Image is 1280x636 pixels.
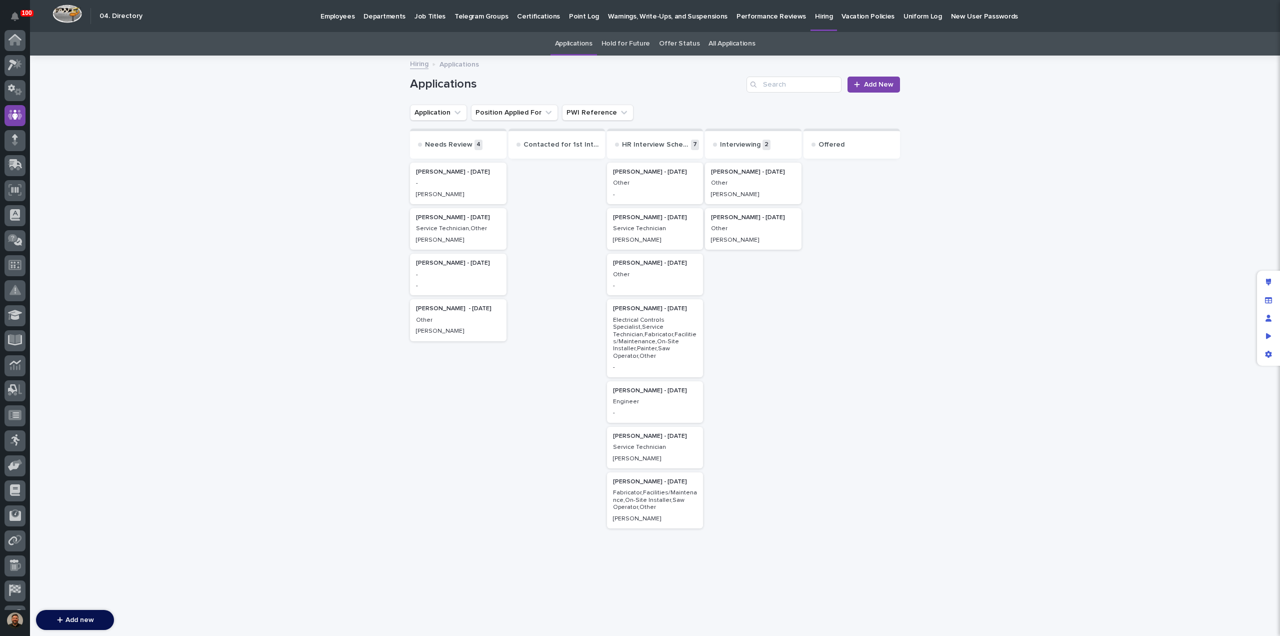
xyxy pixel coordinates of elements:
[607,254,703,295] a: [PERSON_NAME] - [DATE]Other-
[613,387,697,394] p: [PERSON_NAME] - [DATE]
[705,163,801,204] a: [PERSON_NAME] - [DATE]Other[PERSON_NAME]
[613,191,697,198] p: -
[613,364,697,371] p: -
[12,12,25,28] div: Notifications100
[416,282,500,289] p: -
[1248,603,1275,630] iframe: Open customer support
[471,105,558,121] button: Position Applied For
[607,208,703,250] a: [PERSON_NAME] - [DATE]Service Technician[PERSON_NAME]
[613,317,697,360] p: Electrical Controls Specialist,Service Technician,Fabricator,Facilities/Maintenance,On-Site Insta...
[562,105,633,121] button: PWI Reference
[659,32,699,56] a: Offer Status
[416,214,500,221] p: [PERSON_NAME] - [DATE]
[613,214,697,221] p: [PERSON_NAME] - [DATE]
[607,381,703,423] a: [PERSON_NAME] - [DATE]Engineer-
[425,141,472,149] p: Needs Review
[4,610,25,631] button: users-avatar
[22,10,32,17] p: 100
[613,489,697,511] p: Fabricator,Facilities/Maintenance,On-Site Installer,Saw Operator,Other
[416,271,500,278] p: -
[711,225,795,232] p: Other
[410,105,467,121] button: Application
[705,208,801,250] a: [PERSON_NAME] - [DATE]Other[PERSON_NAME]
[864,81,893,88] span: Add New
[711,191,795,198] p: [PERSON_NAME]
[720,141,760,149] p: Interviewing
[607,427,703,468] a: [PERSON_NAME] - [DATE]Service Technician[PERSON_NAME]
[691,140,699,150] p: 7
[416,328,500,335] p: [PERSON_NAME]
[555,32,592,56] a: Applications
[410,163,506,204] a: [PERSON_NAME] - [DATE]-[PERSON_NAME]
[613,169,697,176] p: [PERSON_NAME] - [DATE]
[613,433,697,440] p: [PERSON_NAME] - [DATE]
[474,140,482,150] p: 4
[1259,309,1277,327] div: Manage users
[410,208,506,250] a: [PERSON_NAME] - [DATE]Service Technician,Other[PERSON_NAME]
[439,58,479,69] p: Applications
[416,317,500,324] p: Other
[607,163,703,204] a: [PERSON_NAME] - [DATE]Other-
[613,180,697,187] p: Other
[746,77,841,93] input: Search
[613,237,697,244] p: [PERSON_NAME]
[416,260,500,267] p: [PERSON_NAME] - [DATE]
[410,254,506,295] a: [PERSON_NAME] - [DATE]--
[416,237,500,244] p: [PERSON_NAME]
[711,237,795,244] p: [PERSON_NAME]
[416,191,500,198] p: [PERSON_NAME]
[711,169,795,176] p: [PERSON_NAME] - [DATE]
[762,140,770,150] p: 2
[847,77,900,93] a: Add New
[410,77,742,92] h1: Applications
[613,305,697,312] p: [PERSON_NAME] - [DATE]
[613,455,697,462] p: [PERSON_NAME]
[613,271,697,278] p: Other
[410,58,428,69] a: Hiring
[416,180,500,187] p: -
[613,260,697,267] p: [PERSON_NAME] - [DATE]
[818,141,844,149] p: Offered
[1259,291,1277,309] div: Manage fields and data
[99,12,142,21] h2: 04. Directory
[613,444,697,451] p: Service Technician
[711,180,795,187] p: Other
[1259,345,1277,363] div: App settings
[4,6,25,27] button: Notifications
[607,472,703,528] a: [PERSON_NAME] - [DATE]Fabricator,Facilities/Maintenance,On-Site Installer,Saw Operator,Other[PERS...
[607,299,703,377] a: [PERSON_NAME] - [DATE]Electrical Controls Specialist,Service Technician,Fabricator,Facilities/Mai...
[613,409,697,416] p: -
[1259,327,1277,345] div: Preview as
[601,32,650,56] a: Hold for Future
[416,225,500,232] p: Service Technician,Other
[613,478,697,485] p: [PERSON_NAME] - [DATE]
[711,214,795,221] p: [PERSON_NAME] - [DATE]
[523,141,601,149] p: Contacted for 1st Interview
[416,305,500,312] p: [PERSON_NAME] - [DATE]
[410,299,506,341] a: [PERSON_NAME] - [DATE]Other[PERSON_NAME]
[36,610,114,630] button: Add new
[613,225,697,232] p: Service Technician
[708,32,755,56] a: All Applications
[416,169,500,176] p: [PERSON_NAME] - [DATE]
[613,515,697,522] p: [PERSON_NAME]
[613,282,697,289] p: -
[613,398,697,405] p: Engineer
[1259,273,1277,291] div: Edit layout
[622,141,689,149] p: HR Interview Scheduled / Complete
[52,5,82,23] img: Workspace Logo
